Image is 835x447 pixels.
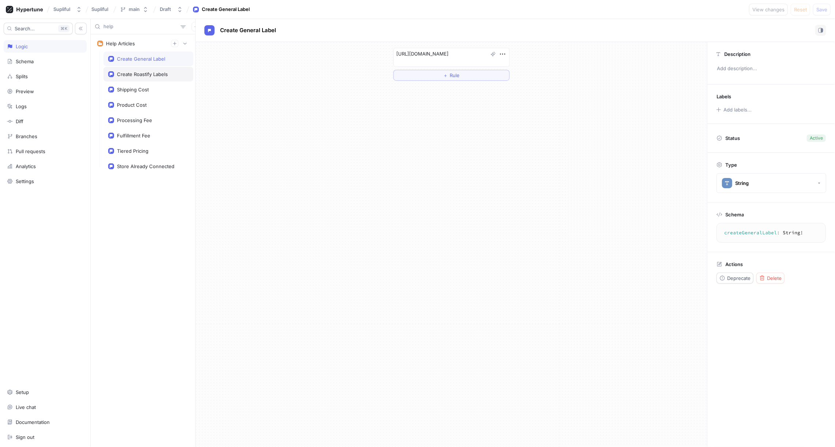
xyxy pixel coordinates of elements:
div: Supliful [53,6,70,12]
div: Draft [160,6,171,12]
span: Rule [450,73,460,77]
span: Save [816,7,827,12]
div: Processing Fee [117,117,152,123]
div: Setup [16,389,29,395]
div: Schema [16,58,34,64]
span: Reset [794,7,807,12]
button: ＋Rule [393,70,510,81]
a: Documentation [4,416,87,428]
button: Supliful [50,3,85,15]
textarea: createGeneralLabel: String! [720,226,823,239]
div: Create General Label [202,6,250,13]
div: Logs [16,103,27,109]
div: Splits [16,73,28,79]
span: View changes [752,7,785,12]
textarea: [URL][DOMAIN_NAME] [393,48,510,67]
span: ＋ [443,73,448,77]
span: Create General Label [220,27,276,33]
button: String [717,173,826,193]
div: Logic [16,43,28,49]
p: Status [725,133,740,143]
div: Store Already Connected [117,163,174,169]
div: Diff [16,118,23,124]
div: Tiered Pricing [117,148,148,154]
p: Actions [725,261,743,267]
button: Delete [756,273,785,284]
p: Type [725,162,737,168]
span: Search... [15,26,35,31]
button: Deprecate [717,273,753,284]
span: Delete [767,276,782,280]
div: K [58,25,69,32]
div: Documentation [16,419,50,425]
div: String [735,180,749,186]
div: Settings [16,178,34,184]
button: Draft [157,3,186,15]
button: Reset [791,4,810,15]
div: Help Articles [106,41,135,46]
div: Shipping Cost [117,87,149,92]
div: main [129,6,140,12]
div: Live chat [16,404,36,410]
button: View changes [749,4,788,15]
span: Supliful [91,7,108,12]
div: Pull requests [16,148,45,154]
div: Create Roastify Labels [117,71,168,77]
div: Create General Label [117,56,165,62]
div: Active [810,135,823,141]
div: Fulfillment Fee [117,133,150,139]
input: Search... [103,23,178,30]
p: Labels [717,94,731,99]
button: Save [813,4,831,15]
div: Preview [16,88,34,94]
button: Add labels... [714,105,753,114]
p: Schema [725,212,744,217]
div: Product Cost [117,102,147,108]
div: Sign out [16,434,34,440]
div: Branches [16,133,37,139]
div: Add labels... [723,107,752,112]
p: Description [724,51,751,57]
button: main [117,3,151,15]
button: Search...K [4,23,73,34]
span: Deprecate [727,276,751,280]
div: Analytics [16,163,36,169]
p: Add description... [714,62,829,75]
